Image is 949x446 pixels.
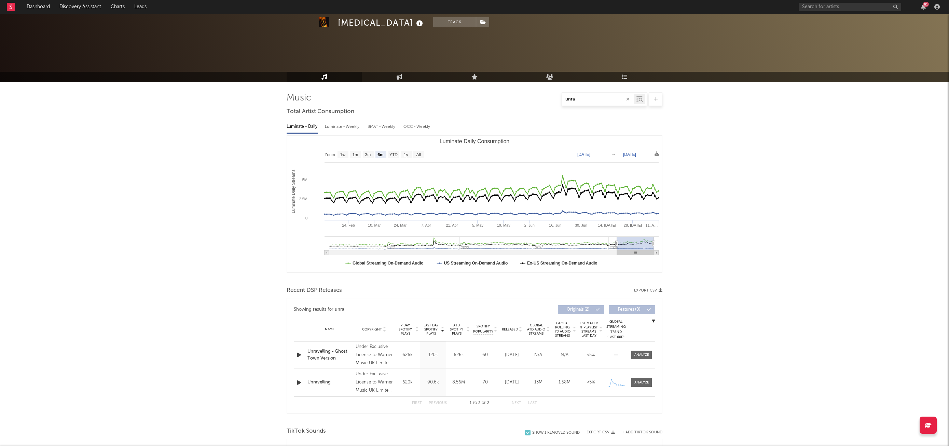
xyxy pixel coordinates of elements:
span: Total Artist Consumption [287,108,354,116]
span: Estimated % Playlist Streams Last Day [579,321,598,338]
span: Global Rolling 7D Audio Streams [553,321,572,338]
text: Ex-US Streaming On-Demand Audio [527,261,597,266]
a: Unravelling - Ghost Town Version [307,348,352,362]
div: Global Streaming Trend (Last 60D) [606,319,626,340]
text: 2.5M [299,197,307,201]
span: TikTok Sounds [287,427,326,435]
text: 24. Feb [342,223,355,227]
text: 2. Jun [524,223,535,227]
text: 0 [305,216,307,220]
div: Under Exclusive License to Warner Music UK Limited, © 2025 Torpack Limited [356,343,393,367]
span: Last Day Spotify Plays [422,323,440,336]
button: Features(0) [609,305,655,314]
text: 16. Jun [549,223,561,227]
text: 6m [377,152,383,157]
div: unra [335,306,344,314]
div: 626k [448,352,470,359]
div: <5% [579,379,602,386]
div: 70 [473,379,497,386]
span: ATD Spotify Plays [448,323,466,336]
text: Luminate Daily Consumption [440,138,510,144]
button: 81 [921,4,926,10]
span: Recent DSP Releases [287,286,342,295]
text: US Streaming On-Demand Audio [444,261,508,266]
input: Search by song name or URL [562,97,634,102]
button: Last [528,401,537,405]
div: 81 [923,2,929,7]
span: Features ( 0 ) [614,308,645,312]
div: Showing results for [294,305,474,314]
button: Export CSV [587,430,615,434]
input: Search for artists [799,3,901,11]
div: BMAT - Weekly [368,121,397,133]
div: 60 [473,352,497,359]
text: All [416,152,421,157]
div: [DATE] [500,352,523,359]
div: Luminate - Daily [287,121,318,133]
div: Luminate - Weekly [325,121,361,133]
text: 1y [404,152,408,157]
text: Zoom [325,152,335,157]
svg: Luminate Daily Consumption [287,136,662,272]
div: 1.58M [553,379,576,386]
span: 7 Day Spotify Plays [396,323,414,336]
button: + Add TikTok Sound [615,431,662,434]
div: Name [307,327,352,332]
text: [DATE] [577,152,590,157]
a: Unravelling [307,379,352,386]
div: 1 2 2 [460,399,498,407]
div: 626k [396,352,418,359]
span: to [473,402,477,405]
text: 19. May [497,223,511,227]
text: 1m [353,152,358,157]
div: 120k [422,352,444,359]
button: + Add TikTok Sound [622,431,662,434]
text: Global Streaming On-Demand Audio [353,261,424,266]
text: 5. May [472,223,484,227]
text: 11. A… [646,223,658,227]
div: N/A [527,352,550,359]
text: → [611,152,616,157]
text: 10. Mar [368,223,381,227]
div: 90.6k [422,379,444,386]
div: OCC - Weekly [403,121,431,133]
span: Copyright [362,327,382,332]
div: 8.56M [448,379,470,386]
text: 30. Jun [575,223,587,227]
text: 1w [340,152,346,157]
span: of [482,402,486,405]
div: [DATE] [500,379,523,386]
text: 28. [DATE] [624,223,642,227]
button: First [412,401,422,405]
span: Released [502,327,518,332]
button: Originals(2) [558,305,604,314]
text: [DATE] [623,152,636,157]
div: 620k [396,379,418,386]
text: 14. [DATE] [598,223,616,227]
button: Next [512,401,521,405]
span: Spotify Popularity [473,324,493,334]
div: [MEDICAL_DATA] [338,17,425,28]
span: Global ATD Audio Streams [527,323,546,336]
text: 24. Mar [394,223,407,227]
div: N/A [553,352,576,359]
button: Track [433,17,476,27]
button: Previous [429,401,447,405]
div: Under Exclusive License to Warner Music UK Limited, © 2025 Torpack Limited [356,370,393,395]
text: 7. Apr [421,223,431,227]
div: Show 1 Removed Sound [532,431,580,435]
text: 21. Apr [446,223,458,227]
span: Originals ( 2 ) [562,308,594,312]
text: 3m [365,152,371,157]
div: 13M [527,379,550,386]
div: <5% [579,352,602,359]
text: Luminate Daily Streams [291,170,296,213]
text: YTD [389,152,398,157]
text: 5M [302,178,307,182]
button: Export CSV [634,288,662,293]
